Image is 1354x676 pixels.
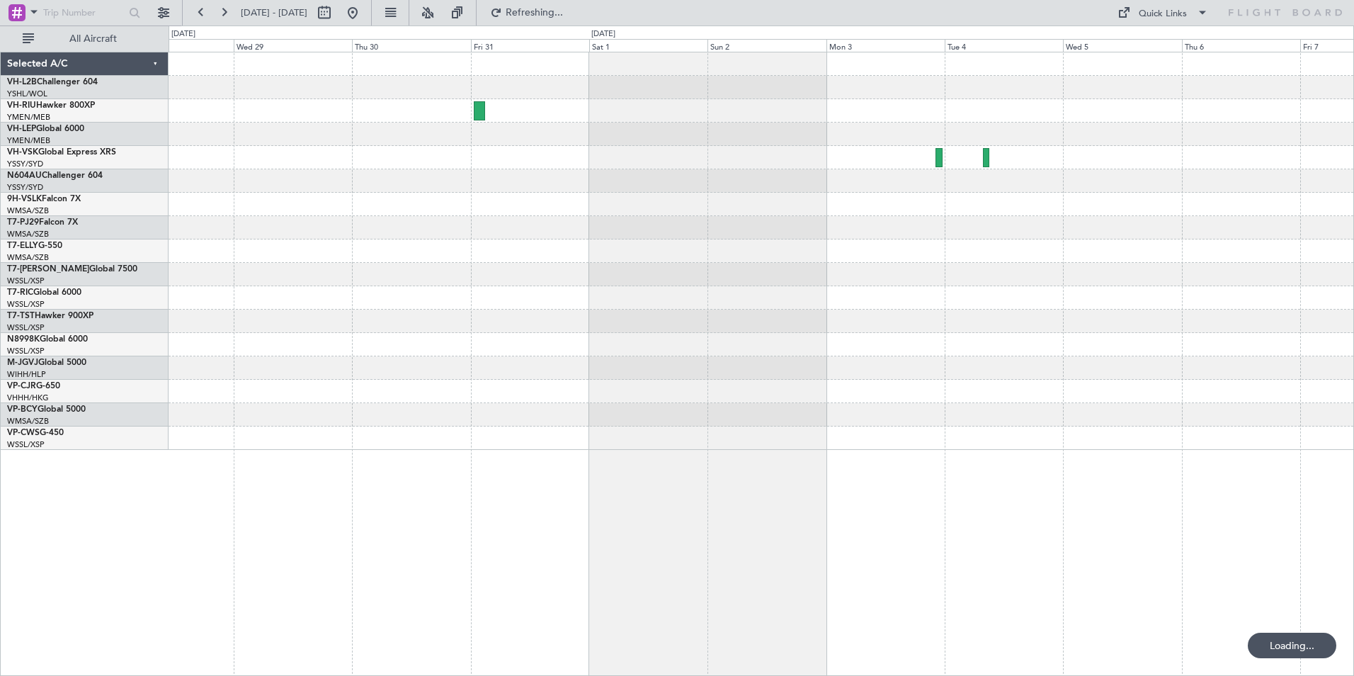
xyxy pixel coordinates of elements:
[7,439,45,450] a: WSSL/XSP
[7,429,40,437] span: VP-CWS
[7,242,38,250] span: T7-ELLY
[7,359,86,367] a: M-JGVJGlobal 5000
[7,218,78,227] a: T7-PJ29Falcon 7X
[7,382,36,390] span: VP-CJR
[7,148,38,157] span: VH-VSK
[484,1,569,24] button: Refreshing...
[7,195,81,203] a: 9H-VSLKFalcon 7X
[7,429,64,437] a: VP-CWSG-450
[591,28,615,40] div: [DATE]
[7,112,50,123] a: YMEN/MEB
[7,242,62,250] a: T7-ELLYG-550
[7,359,38,367] span: M-JGVJ
[7,265,137,274] a: T7-[PERSON_NAME]Global 7500
[115,39,234,52] div: Tue 28
[7,218,39,227] span: T7-PJ29
[7,125,84,133] a: VH-LEPGlobal 6000
[7,135,50,146] a: YMEN/MEB
[37,34,149,44] span: All Aircraft
[241,6,307,19] span: [DATE] - [DATE]
[16,28,154,50] button: All Aircraft
[234,39,352,52] div: Wed 29
[7,205,49,216] a: WMSA/SZB
[7,171,42,180] span: N604AU
[43,2,125,23] input: Trip Number
[7,369,46,380] a: WIHH/HLP
[7,78,98,86] a: VH-L2BChallenger 604
[7,322,45,333] a: WSSL/XSP
[1248,633,1336,658] div: Loading...
[7,159,43,169] a: YSSY/SYD
[7,125,36,133] span: VH-LEP
[7,229,49,240] a: WMSA/SZB
[7,252,49,263] a: WMSA/SZB
[7,101,95,110] a: VH-RIUHawker 800XP
[7,276,45,286] a: WSSL/XSP
[7,288,33,297] span: T7-RIC
[7,171,103,180] a: N604AUChallenger 604
[7,312,93,320] a: T7-TSTHawker 900XP
[7,312,35,320] span: T7-TST
[7,288,81,297] a: T7-RICGlobal 6000
[589,39,707,52] div: Sat 1
[471,39,589,52] div: Fri 31
[7,382,60,390] a: VP-CJRG-650
[352,39,470,52] div: Thu 30
[7,335,40,344] span: N8998K
[826,39,945,52] div: Mon 3
[7,299,45,310] a: WSSL/XSP
[1182,39,1300,52] div: Thu 6
[7,89,47,99] a: YSHL/WOL
[1139,7,1187,21] div: Quick Links
[7,416,49,427] a: WMSA/SZB
[7,265,89,274] span: T7-[PERSON_NAME]
[171,28,195,40] div: [DATE]
[7,148,116,157] a: VH-VSKGlobal Express XRS
[7,101,36,110] span: VH-RIU
[7,405,38,414] span: VP-BCY
[7,393,49,403] a: VHHH/HKG
[7,335,88,344] a: N8998KGlobal 6000
[7,346,45,356] a: WSSL/XSP
[1110,1,1215,24] button: Quick Links
[7,405,86,414] a: VP-BCYGlobal 5000
[505,8,564,18] span: Refreshing...
[707,39,826,52] div: Sun 2
[7,195,42,203] span: 9H-VSLK
[1063,39,1181,52] div: Wed 5
[7,78,37,86] span: VH-L2B
[7,182,43,193] a: YSSY/SYD
[945,39,1063,52] div: Tue 4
